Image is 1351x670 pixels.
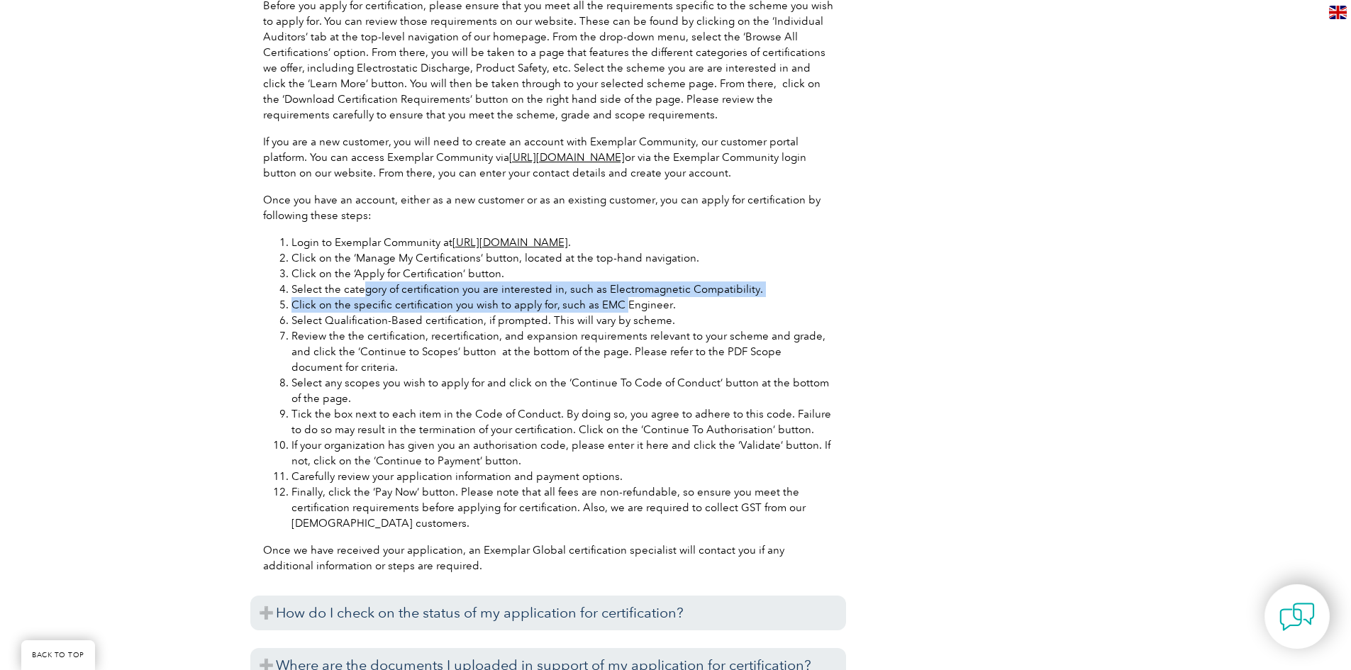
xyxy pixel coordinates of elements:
[1329,6,1347,19] img: en
[452,236,568,249] a: [URL][DOMAIN_NAME]
[291,437,833,469] li: If your organization has given you an authorisation code, please enter it here and click the ‘Val...
[291,406,833,437] li: Tick the box next to each item in the Code of Conduct. By doing so, you agree to adhere to this c...
[291,313,833,328] li: Select Qualification-Based certification, if prompted. This will vary by scheme.
[21,640,95,670] a: BACK TO TOP
[291,250,833,266] li: Click on the ‘Manage My Certifications’ button, located at the top-hand navigation.
[291,266,833,281] li: Click on the ‘Apply for Certification’ button.
[263,542,833,574] p: Once we have received your application, an Exemplar Global certification specialist will contact ...
[291,328,833,375] li: Review the the certification, recertification, and expansion requirements relevant to your scheme...
[509,151,625,164] a: [URL][DOMAIN_NAME]
[250,596,846,630] h3: How do I check on the status of my application for certification?
[291,484,833,531] li: Finally, click the ‘Pay Now’ button. Please note that all fees are non-refundable, so ensure you ...
[291,469,833,484] li: Carefully review your application information and payment options.
[263,192,833,223] p: Once you have an account, either as a new customer or as an existing customer, you can apply for ...
[263,134,833,181] p: If you are a new customer, you will need to create an account with Exemplar Community, our custom...
[291,375,833,406] li: Select any scopes you wish to apply for and click on the ‘Continue To Code of Conduct’ button at ...
[291,281,833,297] li: Select the category of certification you are interested in, such as Electromagnetic Compatibility.
[1279,599,1315,635] img: contact-chat.png
[291,235,833,250] li: Login to Exemplar Community at .
[291,297,833,313] li: Click on the specific certification you wish to apply for, such as EMC Engineer.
